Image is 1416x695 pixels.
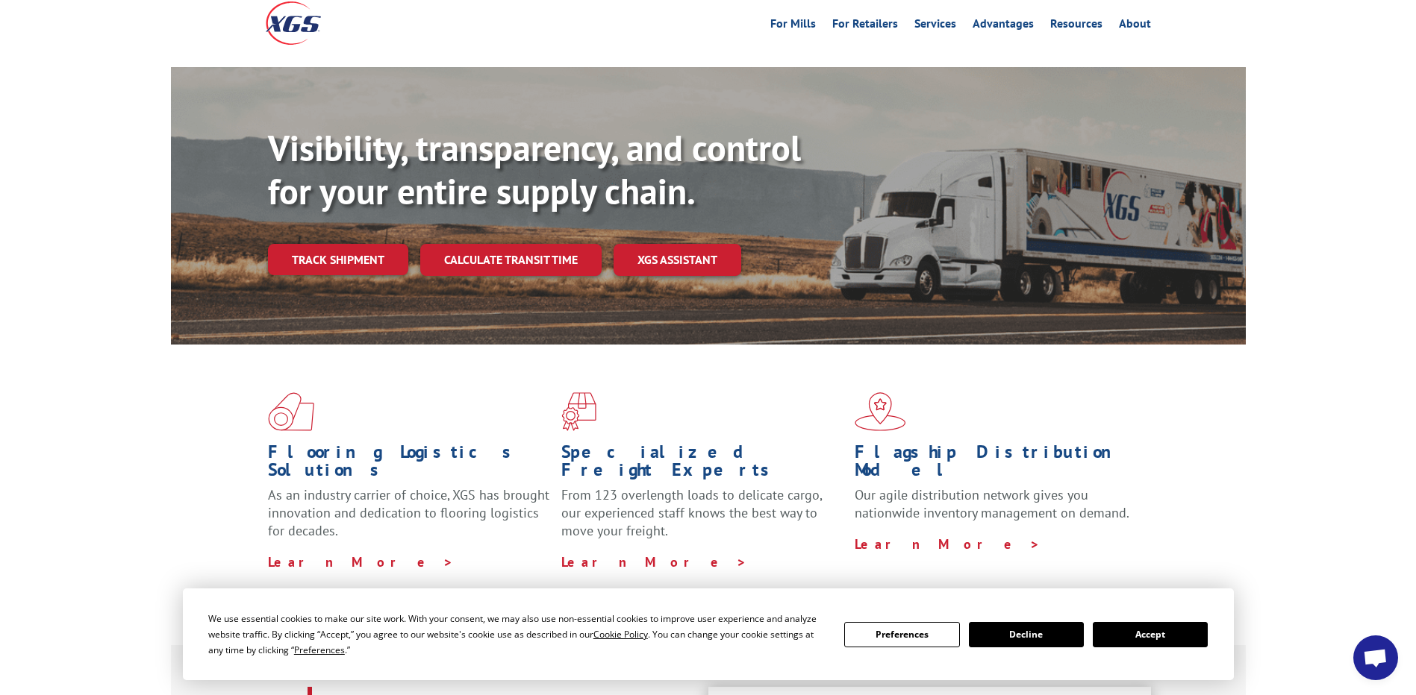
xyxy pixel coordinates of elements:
a: Advantages [973,18,1034,34]
h1: Flooring Logistics Solutions [268,443,550,486]
div: We use essential cookies to make our site work. With your consent, we may also use non-essential ... [208,611,826,658]
img: xgs-icon-focused-on-flooring-red [561,392,596,431]
div: Cookie Consent Prompt [183,588,1234,680]
span: Cookie Policy [593,628,648,641]
a: Resources [1050,18,1102,34]
h1: Flagship Distribution Model [855,443,1137,486]
a: Calculate transit time [420,244,602,276]
span: As an industry carrier of choice, XGS has brought innovation and dedication to flooring logistics... [268,486,549,539]
a: About [1119,18,1151,34]
button: Decline [969,622,1084,647]
a: Track shipment [268,244,408,275]
a: XGS ASSISTANT [614,244,741,276]
b: Visibility, transparency, and control for your entire supply chain. [268,125,801,214]
span: Preferences [294,644,345,656]
a: Learn More > [855,535,1041,553]
a: Open chat [1353,635,1398,680]
a: For Mills [770,18,816,34]
span: Our agile distribution network gives you nationwide inventory management on demand. [855,486,1129,521]
p: From 123 overlength loads to delicate cargo, our experienced staff knows the best way to move you... [561,486,843,553]
h1: Specialized Freight Experts [561,443,843,486]
a: For Retailers [832,18,898,34]
img: xgs-icon-total-supply-chain-intelligence-red [268,392,314,431]
button: Accept [1093,622,1208,647]
img: xgs-icon-flagship-distribution-model-red [855,392,906,431]
button: Preferences [844,622,959,647]
a: Learn More > [268,553,454,570]
a: Learn More > [561,553,747,570]
a: Services [914,18,956,34]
